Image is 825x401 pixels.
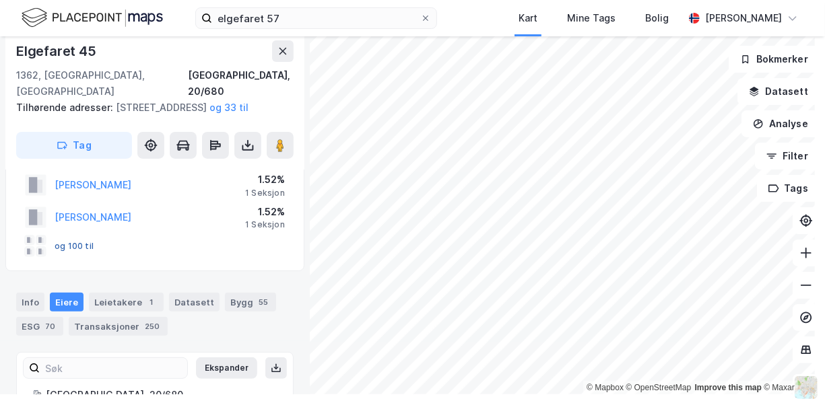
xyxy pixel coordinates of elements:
div: [PERSON_NAME] [705,10,782,26]
div: Leietakere [89,293,164,312]
span: Tilhørende adresser: [16,102,116,113]
div: Datasett [169,293,220,312]
button: Tags [757,175,820,202]
div: Elgefaret 45 [16,40,99,62]
button: Analyse [741,110,820,137]
div: 1 [145,295,158,309]
div: 1362, [GEOGRAPHIC_DATA], [GEOGRAPHIC_DATA] [16,67,188,100]
div: 70 [42,320,58,333]
button: Datasett [737,78,820,105]
input: Søk [40,358,187,378]
div: Kontrollprogram for chat [758,336,825,401]
div: [GEOGRAPHIC_DATA], 20/680 [188,67,294,100]
button: Tag [16,132,132,159]
div: 1 Seksjon [245,188,285,198]
button: Filter [755,143,820,170]
div: 250 [142,320,162,333]
div: 1 Seksjon [245,219,285,230]
img: logo.f888ab2527a4732fd821a326f86c7f29.svg [22,6,163,30]
div: 55 [256,295,271,309]
button: Ekspander [196,357,257,379]
iframe: Chat Widget [758,336,825,401]
div: Bygg [225,293,276,312]
div: [STREET_ADDRESS] [16,100,283,116]
a: Improve this map [695,383,762,392]
button: Bokmerker [729,46,820,73]
div: Kart [519,10,537,26]
div: ESG [16,317,63,336]
input: Søk på adresse, matrikkel, gårdeiere, leietakere eller personer [212,8,420,28]
div: Bolig [645,10,669,26]
a: OpenStreetMap [626,383,692,392]
a: Mapbox [587,383,624,392]
div: 1.52% [245,172,285,188]
div: 1.52% [245,204,285,220]
div: Info [16,293,44,312]
div: Eiere [50,293,84,312]
div: Transaksjoner [69,317,168,336]
div: Mine Tags [567,10,616,26]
